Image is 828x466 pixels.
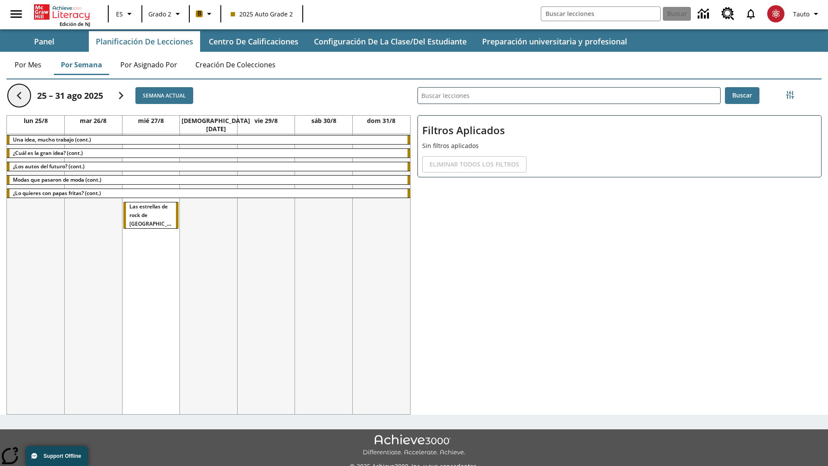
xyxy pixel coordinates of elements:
[725,87,759,104] button: Buscar
[740,3,762,25] a: Notificaciones
[129,203,182,227] span: Las estrellas de rock de Madagascar
[793,9,809,19] span: Tauto
[111,6,139,22] button: Lenguaje: ES, Selecciona un idioma
[34,3,90,27] div: Portada
[418,88,720,104] input: Buscar lecciones
[180,116,252,134] a: 28 de agosto de 2025
[7,149,410,157] div: ¿Cuál es la gran idea? (cont.)
[365,116,397,126] a: 31 de agosto de 2025
[135,87,193,104] button: Semana actual
[767,5,784,22] img: avatar image
[54,54,109,75] button: Por semana
[7,135,410,144] div: Una idea, mucho trabajo (cont.)
[7,189,410,198] div: ¿Lo quieres con papas fritas? (cont.)
[310,116,338,126] a: 30 de agosto de 2025
[411,76,822,415] div: Buscar
[475,31,634,52] button: Preparación universitaria y profesional
[37,91,103,101] h2: 25 – 31 ago 2025
[116,9,123,19] span: ES
[417,115,822,177] div: Filtros Aplicados
[22,116,50,126] a: 25 de agosto de 2025
[13,136,91,143] span: Una idea, mucho trabajo (cont.)
[60,21,90,27] span: Edición de NJ
[307,31,474,52] button: Configuración de la clase/del estudiante
[3,1,29,27] button: Abrir el menú lateral
[422,141,817,150] p: Sin filtros aplicados
[762,3,790,25] button: Escoja un nuevo avatar
[78,116,108,126] a: 26 de agosto de 2025
[1,31,87,52] button: Panel
[790,6,825,22] button: Perfil/Configuración
[123,202,179,228] div: Las estrellas de rock de Madagascar
[202,31,305,52] button: Centro de calificaciones
[34,3,90,21] a: Portada
[541,7,660,21] input: Buscar campo
[7,176,410,184] div: Modas que pasaron de moda (cont.)
[110,85,132,107] button: Seguir
[253,116,279,126] a: 29 de agosto de 2025
[13,189,101,197] span: ¿Lo quieres con papas fritas? (cont.)
[422,120,817,141] h2: Filtros Aplicados
[188,54,282,75] button: Creación de colecciones
[13,176,101,183] span: Modas que pasaron de moda (cont.)
[13,163,85,170] span: ¿Los autos del futuro? (cont.)
[89,31,200,52] button: Planificación de lecciones
[148,9,171,19] span: Grado 2
[8,85,30,107] button: Regresar
[136,116,166,126] a: 27 de agosto de 2025
[7,162,410,171] div: ¿Los autos del futuro? (cont.)
[192,6,218,22] button: Boost El color de la clase es anaranjado claro. Cambiar el color de la clase.
[6,54,50,75] button: Por mes
[198,8,201,19] span: B
[231,9,293,19] span: 2025 Auto Grade 2
[113,54,184,75] button: Por asignado por
[26,446,88,466] button: Support Offline
[44,453,81,459] span: Support Offline
[145,6,186,22] button: Grado: Grado 2, Elige un grado
[363,435,465,457] img: Achieve3000 Differentiate Accelerate Achieve
[693,2,716,26] a: Centro de información
[13,149,83,157] span: ¿Cuál es la gran idea? (cont.)
[716,2,740,25] a: Centro de recursos, Se abrirá en una pestaña nueva.
[781,86,799,104] button: Menú lateral de filtros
